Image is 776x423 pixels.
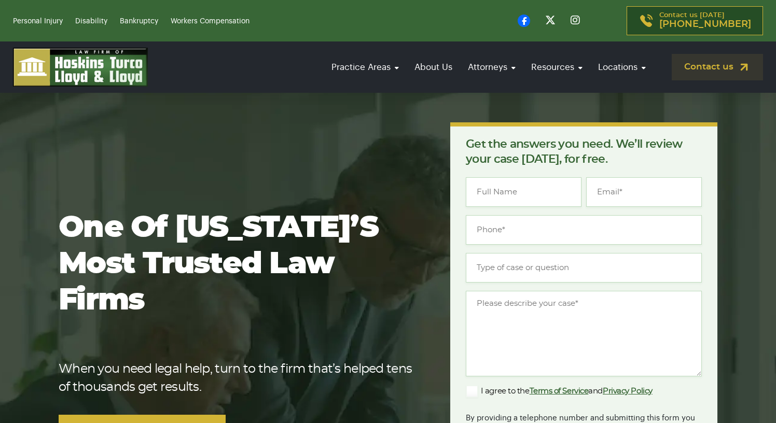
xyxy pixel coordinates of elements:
a: About Us [409,52,458,82]
label: I agree to the and [466,385,653,398]
a: Privacy Policy [603,387,653,395]
img: logo [13,48,148,87]
a: Contact us [672,54,763,80]
a: Terms of Service [530,387,589,395]
a: Locations [593,52,651,82]
a: Practice Areas [326,52,404,82]
a: Personal Injury [13,18,63,25]
input: Email* [586,177,702,207]
input: Phone* [466,215,702,245]
a: Bankruptcy [120,18,158,25]
input: Full Name [466,177,581,207]
a: Attorneys [463,52,521,82]
a: Workers Compensation [171,18,250,25]
a: Resources [526,52,588,82]
a: Disability [75,18,107,25]
p: Contact us [DATE] [659,12,751,30]
span: [PHONE_NUMBER] [659,19,751,30]
a: Contact us [DATE][PHONE_NUMBER] [627,6,763,35]
p: When you need legal help, turn to the firm that’s helped tens of thousands get results. [59,360,417,397]
p: Get the answers you need. We’ll review your case [DATE], for free. [466,137,702,167]
h1: One of [US_STATE]’s most trusted law firms [59,210,417,319]
input: Type of case or question [466,253,702,283]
